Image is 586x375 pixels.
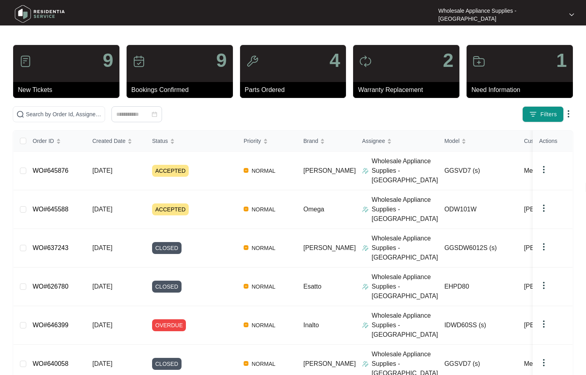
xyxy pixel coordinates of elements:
[216,51,227,70] p: 9
[92,322,112,328] span: [DATE]
[362,168,369,174] img: Assigner Icon
[26,110,102,119] input: Search by Order Id, Assignee Name, Customer Name, Brand and Model
[237,131,297,152] th: Priority
[33,137,54,145] span: Order ID
[246,55,259,68] img: icon
[539,165,549,174] img: dropdown arrow
[248,320,279,330] span: NORMAL
[303,244,356,251] span: [PERSON_NAME]
[152,319,186,331] span: OVERDUE
[330,51,340,70] p: 4
[248,359,279,369] span: NORMAL
[244,322,248,327] img: Vercel Logo
[303,322,319,328] span: Inalto
[152,137,168,145] span: Status
[372,156,438,185] p: Wholesale Appliance Supplies - [GEOGRAPHIC_DATA]
[358,85,459,95] p: Warranty Replacement
[443,51,453,70] p: 2
[473,55,485,68] img: icon
[438,131,518,152] th: Model
[12,2,68,26] img: residentia service logo
[152,165,189,177] span: ACCEPTED
[19,55,32,68] img: icon
[33,244,68,251] a: WO#637243
[524,243,576,253] span: [PERSON_NAME]
[92,206,112,213] span: [DATE]
[524,320,576,330] span: [PERSON_NAME]
[533,131,572,152] th: Actions
[103,51,113,70] p: 9
[524,166,564,176] span: Mec Willcocks
[33,322,68,328] a: WO#646399
[438,229,518,268] td: GGSDW6012S (s)
[303,167,356,174] span: [PERSON_NAME]
[248,166,279,176] span: NORMAL
[522,106,564,122] button: filter iconFilters
[244,361,248,366] img: Vercel Logo
[152,358,182,370] span: CLOSED
[539,358,549,367] img: dropdown arrow
[92,167,112,174] span: [DATE]
[92,360,112,367] span: [DATE]
[33,206,68,213] a: WO#645588
[16,110,24,118] img: search-icon
[524,282,576,291] span: [PERSON_NAME]
[133,55,145,68] img: icon
[152,242,182,254] span: CLOSED
[297,131,356,152] th: Brand
[248,282,279,291] span: NORMAL
[372,195,438,224] p: Wholesale Appliance Supplies - [GEOGRAPHIC_DATA]
[92,137,125,145] span: Created Date
[26,131,86,152] th: Order ID
[33,360,68,367] a: WO#640058
[152,281,182,293] span: CLOSED
[131,85,233,95] p: Bookings Confirmed
[92,244,112,251] span: [DATE]
[569,13,574,17] img: dropdown arrow
[372,272,438,301] p: Wholesale Appliance Supplies - [GEOGRAPHIC_DATA]
[303,360,356,367] span: [PERSON_NAME]
[33,283,68,290] a: WO#626780
[303,206,324,213] span: Omega
[372,234,438,262] p: Wholesale Appliance Supplies - [GEOGRAPHIC_DATA]
[244,137,261,145] span: Priority
[33,167,68,174] a: WO#645876
[540,110,557,119] span: Filters
[92,283,112,290] span: [DATE]
[244,168,248,173] img: Vercel Logo
[471,85,573,95] p: Need Information
[529,110,537,118] img: filter icon
[152,203,189,215] span: ACCEPTED
[303,137,318,145] span: Brand
[362,283,369,290] img: Assigner Icon
[438,306,518,345] td: IDWD60SS (s)
[524,205,576,214] span: [PERSON_NAME]
[524,359,564,369] span: Mec Willcocks
[438,7,562,23] p: Wholesale Appliance Supplies - [GEOGRAPHIC_DATA]
[303,283,321,290] span: Esatto
[444,137,459,145] span: Model
[356,131,438,152] th: Assignee
[146,131,237,152] th: Status
[539,319,549,329] img: dropdown arrow
[362,322,369,328] img: Assigner Icon
[244,284,248,289] img: Vercel Logo
[438,268,518,306] td: EHPD80
[539,203,549,213] img: dropdown arrow
[18,85,119,95] p: New Tickets
[244,207,248,211] img: Vercel Logo
[438,190,518,229] td: ODW101W
[438,152,518,190] td: GGSVD7 (s)
[524,137,565,145] span: Customer Name
[556,51,567,70] p: 1
[539,281,549,290] img: dropdown arrow
[359,55,372,68] img: icon
[362,245,369,251] img: Assigner Icon
[244,245,248,250] img: Vercel Logo
[362,206,369,213] img: Assigner Icon
[564,109,573,119] img: dropdown arrow
[539,242,549,252] img: dropdown arrow
[86,131,146,152] th: Created Date
[362,361,369,367] img: Assigner Icon
[372,311,438,340] p: Wholesale Appliance Supplies - [GEOGRAPHIC_DATA]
